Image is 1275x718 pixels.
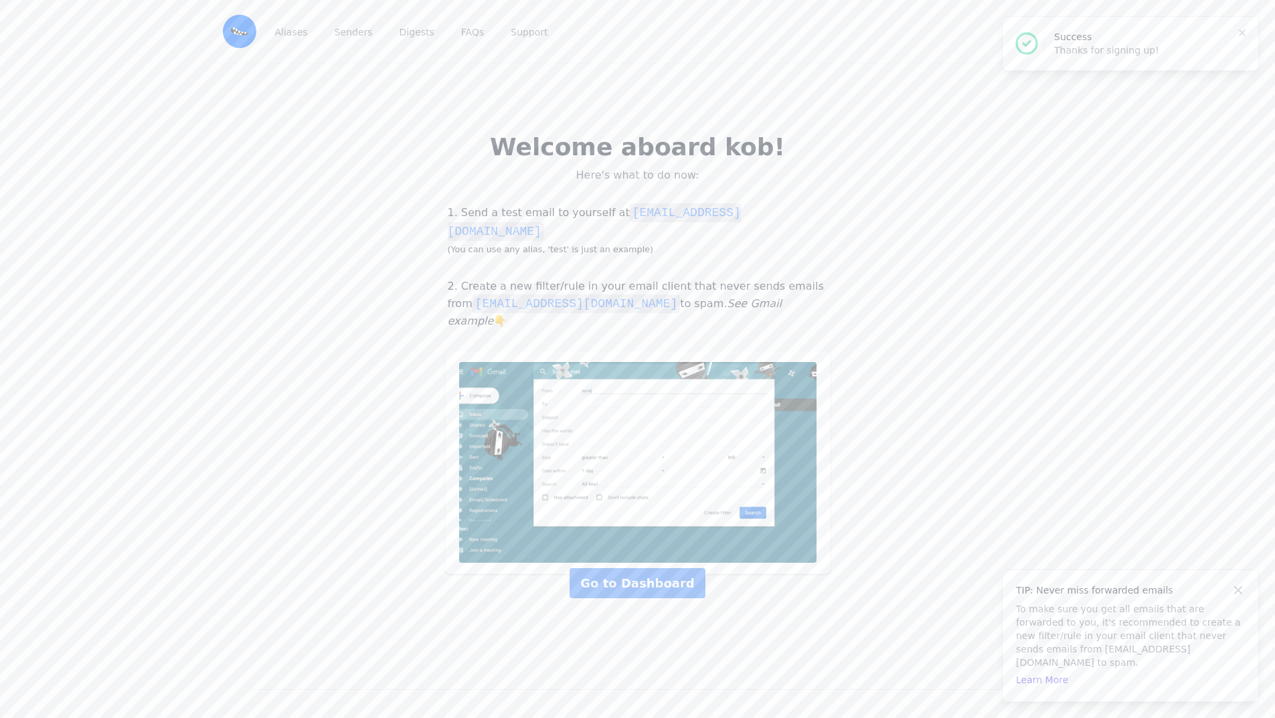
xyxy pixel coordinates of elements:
p: To make sure you get all emails that are forwarded to you, it's recommended to create a new filte... [1016,602,1245,669]
p: 2. Create a new filter/rule in your email client that never sends emails from to spam. 👇 [445,278,831,329]
img: Email Monster [223,15,256,48]
img: Add noreply@eml.monster to a Never Send to Spam filter in Gmail [459,362,817,563]
p: 1. Send a test email to yourself at [445,203,831,257]
span: Success [1054,31,1092,42]
h2: Welcome aboard kob! [488,134,788,161]
p: Thanks for signing up! [1054,43,1226,57]
i: See Gmail example [448,297,782,327]
p: Here's what to do now: [488,169,788,182]
code: [EMAIL_ADDRESS][DOMAIN_NAME] [448,203,741,241]
a: Learn More [1016,675,1068,685]
code: [EMAIL_ADDRESS][DOMAIN_NAME] [473,294,680,313]
small: (You can use any alias, 'test' is just an example) [448,244,654,254]
a: Go to Dashboard [570,568,705,598]
h4: TIP: Never miss forwarded emails [1016,584,1245,597]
